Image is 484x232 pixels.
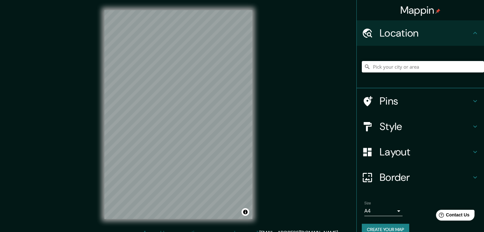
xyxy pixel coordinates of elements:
div: A4 [364,206,403,216]
img: pin-icon.png [435,9,440,14]
div: Layout [357,139,484,165]
iframe: Help widget launcher [427,207,477,225]
h4: Pins [380,95,471,107]
h4: Location [380,27,471,39]
div: Pins [357,88,484,114]
input: Pick your city or area [362,61,484,72]
h4: Border [380,171,471,184]
label: Size [364,201,371,206]
canvas: Map [104,10,252,219]
button: Toggle attribution [242,208,249,216]
div: Border [357,165,484,190]
h4: Style [380,120,471,133]
div: Location [357,20,484,46]
h4: Layout [380,146,471,158]
h4: Mappin [400,4,441,17]
div: Style [357,114,484,139]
